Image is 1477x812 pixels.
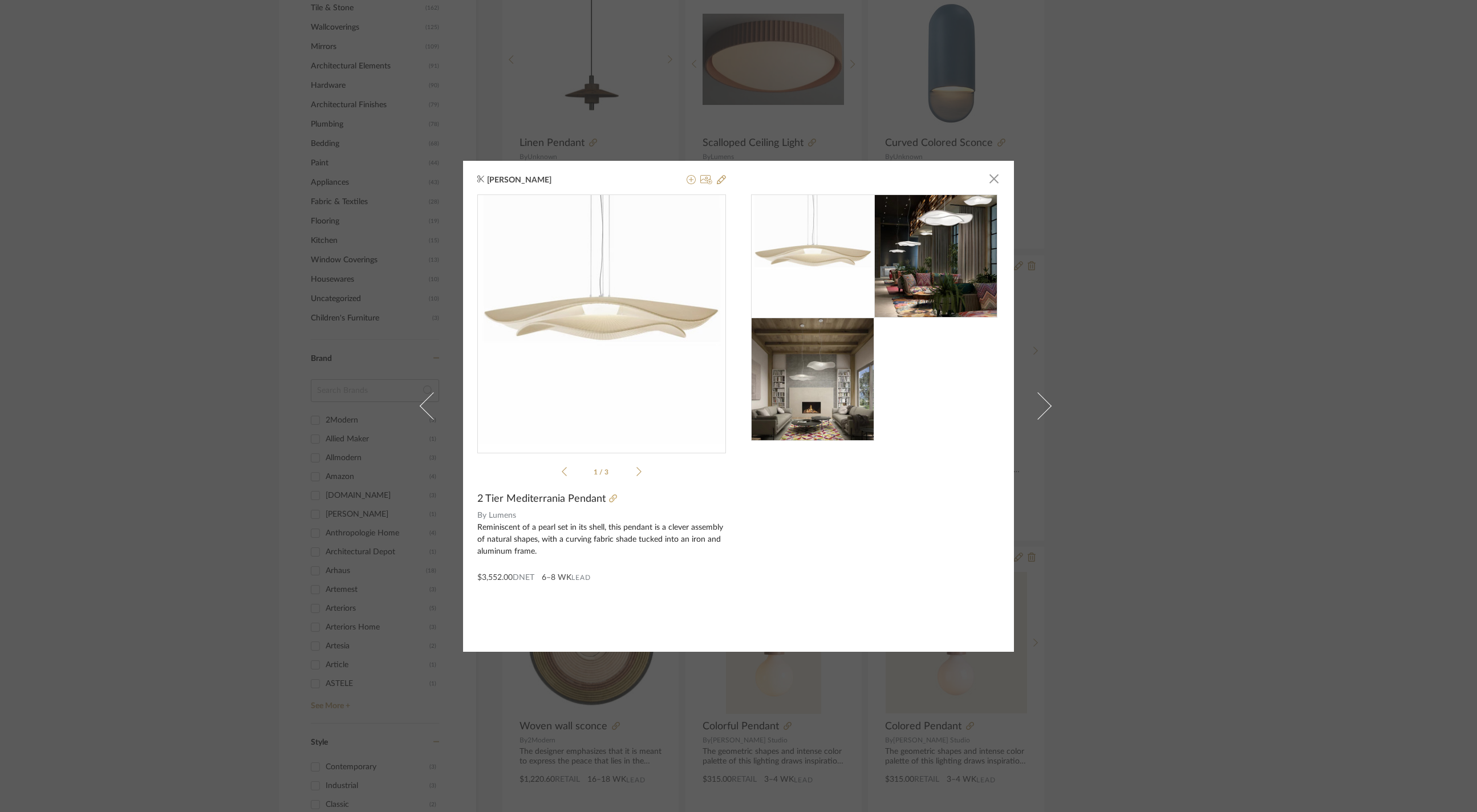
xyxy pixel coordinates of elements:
span: / [599,469,604,476]
span: 1 [594,469,599,476]
span: 6–8 WK [542,572,571,584]
button: Close [983,168,1005,190]
span: By [477,510,486,522]
span: [PERSON_NAME] [487,175,569,185]
img: bb3e94dc-07ab-444a-a640-67cb237f1ec6_216x216.jpg [752,194,875,318]
span: Lead [571,574,591,582]
div: Reminiscent of a pearl set in its shell, this pendant is a clever assembly of natural shapes, wit... [477,522,726,558]
img: bb3e94dc-07ab-444a-a640-67cb237f1ec6_436x436.jpg [477,195,726,444]
span: 3 [604,469,610,476]
span: 2 Tier Mediterrania Pendant [477,493,606,505]
span: DNET [513,574,534,582]
span: Lumens [489,510,727,522]
span: $3,552.00 [477,574,513,582]
div: 0 [478,195,725,444]
img: 5f97e3e3-14bf-4cea-b50f-7b46f60f23dc_216x216.jpg [874,194,997,318]
img: 56057ce6-ba27-4fa5-8845-0b4a40bc2150_216x216.jpg [751,318,874,441]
